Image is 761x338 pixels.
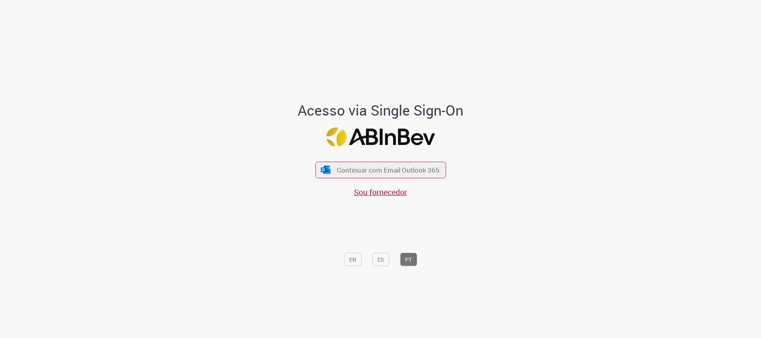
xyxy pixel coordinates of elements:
a: Sou fornecedor [354,186,407,197]
span: Continuar com Email Outlook 365 [337,165,440,175]
button: ES [372,253,389,266]
h1: Acesso via Single Sign-On [271,102,491,118]
img: Logo ABInBev [326,127,435,147]
button: ícone Azure/Microsoft 360 Continuar com Email Outlook 365 [315,162,446,178]
button: PT [400,253,417,266]
img: ícone Azure/Microsoft 360 [320,165,331,174]
button: EN [344,253,361,266]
